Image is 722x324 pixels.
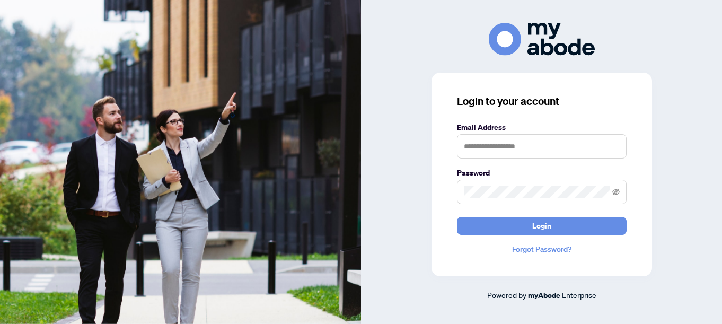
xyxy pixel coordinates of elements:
a: myAbode [528,290,560,301]
a: Forgot Password? [457,243,627,255]
span: Login [532,217,551,234]
button: Login [457,217,627,235]
label: Password [457,167,627,179]
span: Enterprise [562,290,596,300]
img: ma-logo [489,23,595,55]
span: eye-invisible [612,188,620,196]
label: Email Address [457,121,627,133]
h3: Login to your account [457,94,627,109]
span: Powered by [487,290,526,300]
